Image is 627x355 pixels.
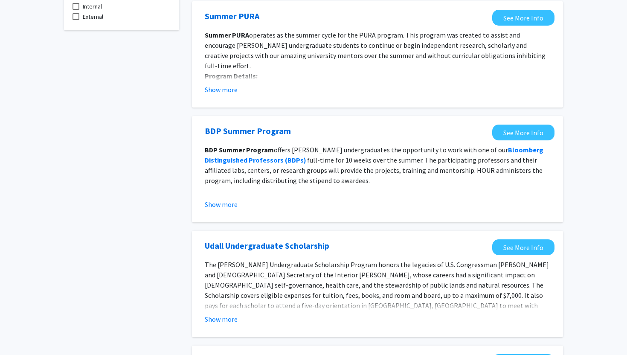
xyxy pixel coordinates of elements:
span: The [PERSON_NAME] Undergraduate Scholarship Program honors the legacies of U.S. Congressman [PERS... [205,260,549,330]
a: Opens in a new tab [492,125,554,140]
button: Show more [205,199,238,210]
button: Show more [205,314,238,324]
button: Show more [205,84,238,95]
a: Opens in a new tab [205,10,259,23]
a: Opens in a new tab [205,239,329,252]
iframe: Chat [6,317,36,349]
p: offers [PERSON_NAME] undergraduates the opportunity to work with one of our full-time for 10 week... [205,145,550,186]
strong: BDP Summer Program [205,145,274,154]
strong: Program Details: [205,72,258,80]
span: External [83,12,103,22]
a: Opens in a new tab [205,125,291,137]
span: Internal [83,1,102,12]
span: operates as the summer cycle for the PURA program. This program was created to assist and encoura... [205,31,546,70]
a: Opens in a new tab [492,10,554,26]
strong: Summer PURA [205,31,249,39]
a: Opens in a new tab [492,239,554,255]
